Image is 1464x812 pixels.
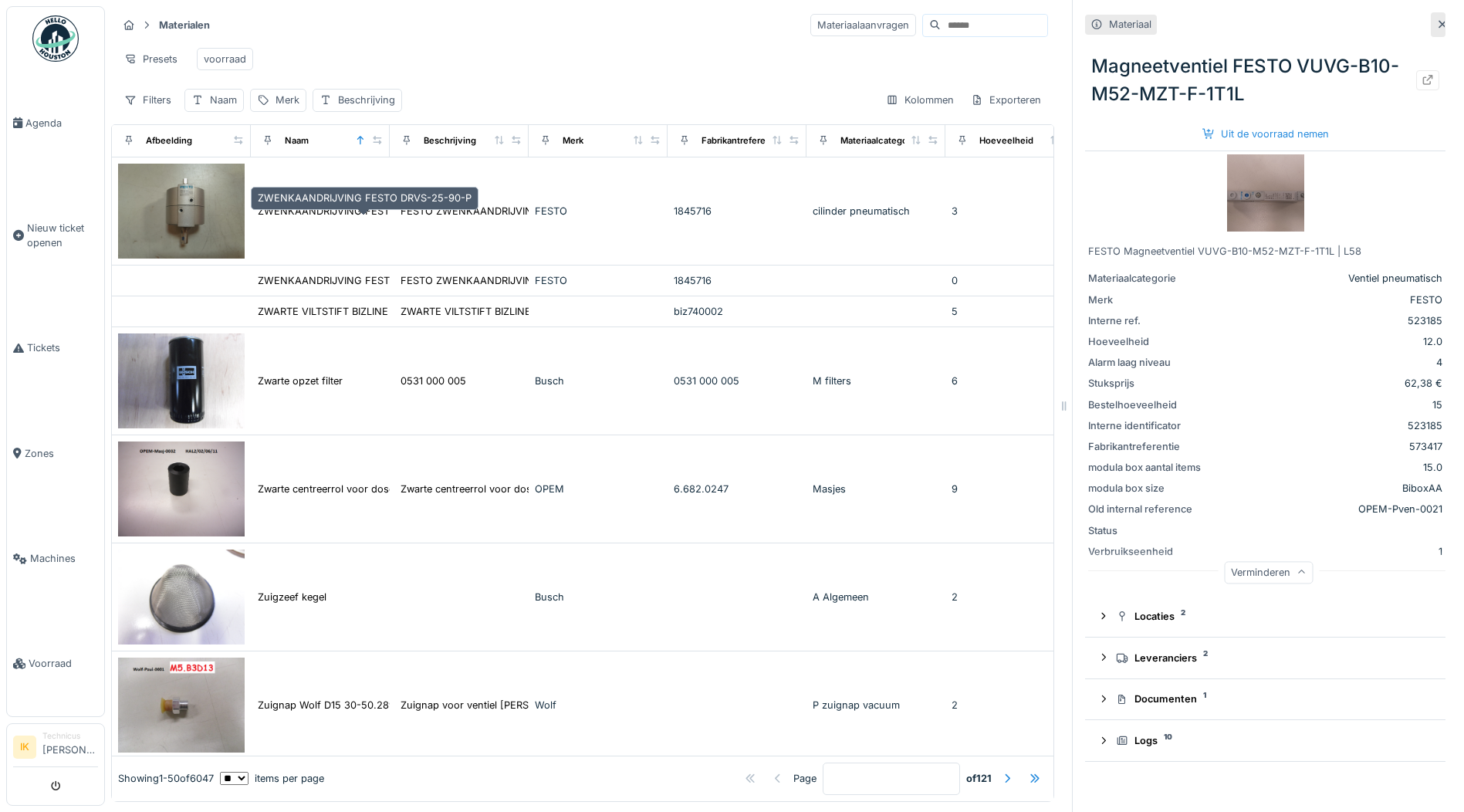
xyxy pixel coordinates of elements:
[1088,376,1204,391] div: Stuksprijs
[1358,502,1442,516] div: OPEM-Pven-0021
[1091,726,1439,755] summary: Logs10
[1088,313,1204,328] div: Interne ref.
[952,204,1078,218] div: 3
[7,506,104,611] a: Machines
[952,482,1078,496] div: 9
[276,93,299,107] div: Merk
[258,698,395,712] div: Zuignap Wolf D15 30-50.289
[674,374,800,388] div: 0531 000 005
[1210,439,1442,454] div: 573417
[1088,398,1204,412] div: Bestelhoeveelheid
[674,273,800,288] div: 1845716
[702,134,782,147] div: Fabrikantreferentie
[1109,17,1151,32] div: Materiaal
[1091,685,1439,714] summary: Documenten1
[1088,293,1204,307] div: Merk
[1088,244,1442,259] div: FESTO Magneetventiel VUVG-B10-M52-MZT-F-1T1L | L58
[952,273,1078,288] div: 0
[27,340,98,355] span: Tickets
[1402,481,1442,496] div: BiboxAA
[118,442,245,536] img: Zwarte centreerrol voor doseerunit Opem
[952,304,1078,319] div: 5
[401,273,655,288] div: FESTO ZWENKAANDRIJVING DRVS-25-90-P 1845716
[952,374,1078,388] div: 6
[118,658,245,753] img: Zuignap Wolf D15 30-50.289
[813,374,939,388] div: M filters
[1227,154,1304,232] img: Magneetventiel FESTO VUVG-B10-M52-MZT-F-1T1L
[401,374,466,388] div: 0531 000 005
[813,698,939,712] div: P zuignap vacuum
[258,590,326,604] div: Zuigzeef kegel
[813,204,939,218] div: cilinder pneumatisch
[1088,544,1204,559] div: Verbruikseenheid
[7,296,104,401] a: Tickets
[1116,692,1427,706] div: Documenten
[117,89,178,111] div: Filters
[979,134,1033,147] div: Hoeveelheid
[338,93,395,107] div: Beschrijving
[563,134,583,147] div: Merk
[535,204,661,218] div: FESTO
[1224,561,1313,584] div: Verminderen
[810,14,916,36] div: Materiaalaanvragen
[1210,355,1442,370] div: 4
[401,204,655,218] div: FESTO ZWENKAANDRIJVING DRVS-25-90-P 1845716
[118,333,245,428] img: Zwarte opzet filter
[401,698,583,712] div: Zuignap voor ventiel [PERSON_NAME]
[793,771,817,786] div: Page
[258,482,452,496] div: Zwarte centreerrol voor doseerunit Opem
[1091,602,1439,631] summary: Locaties2
[879,89,961,111] div: Kolommen
[1088,271,1204,286] div: Materiaalcategorie
[1116,651,1427,665] div: Leveranciers
[1088,418,1204,433] div: Interne identificator
[674,304,800,319] div: biz740002
[535,590,661,604] div: Busch
[1210,271,1442,286] div: Ventiel pneumatisch
[258,374,343,388] div: Zwarte opzet filter
[146,134,192,147] div: Afbeelding
[25,446,98,461] span: Zones
[13,736,36,759] li: IK
[840,134,918,147] div: Materiaalcategorie
[964,89,1048,111] div: Exporteren
[1116,733,1427,748] div: Logs
[1210,376,1442,391] div: 62,38 €
[204,52,246,66] div: voorraad
[1210,418,1442,433] div: 523185
[1085,46,1445,114] div: Magneetventiel FESTO VUVG-B10-M52-MZT-F-1T1L
[153,18,216,32] strong: Materialen
[966,771,992,786] strong: of 121
[29,656,98,671] span: Voorraad
[1116,609,1427,624] div: Locaties
[813,590,939,604] div: A Algemeen
[42,730,98,742] div: Technicus
[251,187,478,209] div: ZWENKAANDRIJVING FESTO DRVS-25-90-P
[7,401,104,506] a: Zones
[813,482,939,496] div: Masjes
[258,273,472,288] div: ZWENKAANDRIJVING FESTO DRVS-25-90-P
[285,134,309,147] div: Naam
[535,482,661,496] div: OPEM
[7,175,104,296] a: Nieuw ticket openen
[118,550,245,645] img: Zuigzeef kegel
[674,482,800,496] div: 6.682.0247
[25,116,98,130] span: Agenda
[1423,460,1442,475] div: 15.0
[1088,439,1204,454] div: Fabrikantreferentie
[210,93,237,107] div: Naam
[7,611,104,716] a: Voorraad
[401,482,595,496] div: Zwarte centreerrol voor doseerunit Opem
[1439,544,1442,559] div: 1
[1210,334,1442,349] div: 12.0
[674,204,800,218] div: 1845716
[1196,123,1335,144] div: Uit de voorraad nemen
[1088,460,1204,475] div: modula box aantal items
[535,273,661,288] div: FESTO
[117,48,184,70] div: Presets
[7,70,104,175] a: Agenda
[952,698,1078,712] div: 2
[258,304,388,319] div: ZWARTE VILTSTIFT BIZLINE
[42,730,98,763] li: [PERSON_NAME]
[1088,355,1204,370] div: Alarm laag niveau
